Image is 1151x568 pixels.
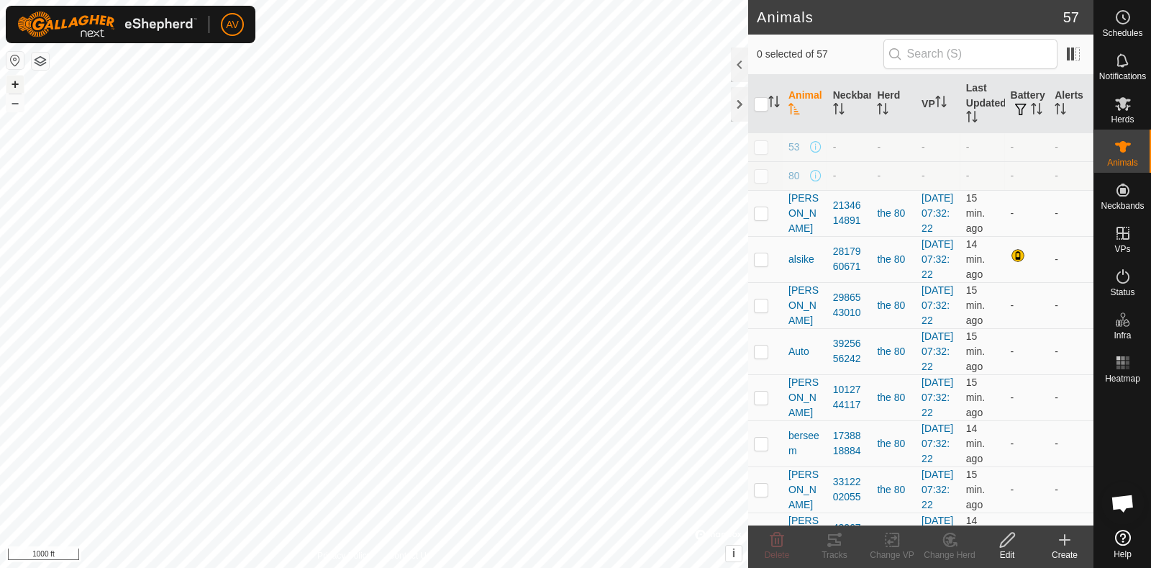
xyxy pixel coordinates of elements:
div: the 80 [877,298,910,313]
th: Alerts [1049,75,1093,133]
th: VP [916,75,960,133]
span: Oct 2, 2025, 7:07 AM [966,192,985,234]
button: i [726,546,742,562]
button: + [6,76,24,93]
span: Help [1114,550,1132,559]
span: Oct 2, 2025, 7:08 AM [966,238,985,280]
div: Change VP [863,549,921,562]
div: Edit [978,549,1036,562]
span: - [966,141,970,153]
h2: Animals [757,9,1063,26]
p-sorticon: Activate to sort [833,105,845,117]
div: Tracks [806,549,863,562]
div: Open chat [1101,482,1145,525]
div: 1012744117 [833,382,866,413]
a: [DATE] 07:32:22 [922,284,953,326]
td: - [1005,420,1050,466]
span: Oct 2, 2025, 7:07 AM [966,377,985,418]
span: Oct 2, 2025, 7:07 AM [966,469,985,510]
a: [DATE] 07:32:22 [922,330,953,372]
span: [PERSON_NAME] [788,283,822,328]
th: Last Updated [960,75,1005,133]
span: Oct 2, 2025, 7:08 AM [966,330,985,372]
div: 2134614891 [833,198,866,228]
td: - [1049,190,1093,236]
div: - [833,168,866,184]
span: [PERSON_NAME] [788,191,822,236]
span: alsike [788,252,814,267]
div: 4206704896 [833,520,866,551]
span: 57 [1063,6,1079,28]
a: [DATE] 07:32:22 [922,515,953,556]
span: [PERSON_NAME] [788,467,822,513]
span: Neckbands [1101,202,1144,210]
td: - [1049,513,1093,559]
input: Search (S) [883,39,1057,69]
button: – [6,94,24,112]
span: 53 [788,140,800,155]
span: [PERSON_NAME] [788,513,822,559]
span: Animals [1107,158,1138,167]
p-sorticon: Activate to sort [966,113,978,125]
span: Delete [765,550,790,560]
td: - [1049,132,1093,161]
span: Status [1110,288,1134,297]
td: - [1005,328,1050,374]
span: VPs [1114,245,1130,253]
img: Gallagher Logo [17,12,197,37]
td: - [1049,374,1093,420]
span: berseem [788,428,822,459]
div: - [877,168,910,184]
a: [DATE] 07:32:22 [922,377,953,418]
td: - [1005,132,1050,161]
th: Neckband [827,75,872,133]
td: - [1005,513,1050,559]
span: Schedules [1102,29,1142,37]
td: - [1005,282,1050,328]
span: AV [226,17,239,32]
span: Auto [788,344,809,359]
th: Herd [871,75,916,133]
td: - [1049,236,1093,282]
span: Herds [1111,115,1134,124]
a: [DATE] 07:32:22 [922,469,953,510]
div: 2986543010 [833,290,866,320]
th: Animal [783,75,827,133]
a: [DATE] 07:32:22 [922,238,953,280]
div: Create [1036,549,1093,562]
p-sorticon: Activate to sort [788,105,800,117]
a: Help [1094,524,1151,564]
p-sorticon: Activate to sort [1055,105,1066,117]
div: Change Herd [921,549,978,562]
div: 2817960671 [833,244,866,274]
span: [PERSON_NAME] [788,375,822,420]
app-display-virtual-paddock-transition: - [922,170,925,181]
td: - [1049,420,1093,466]
div: - [877,140,910,155]
td: - [1049,466,1093,513]
td: - [1049,328,1093,374]
p-sorticon: Activate to sort [877,105,888,117]
span: Oct 2, 2025, 7:08 AM [966,284,985,326]
a: [DATE] 07:32:22 [922,423,953,464]
div: the 80 [877,344,910,359]
td: - [1005,466,1050,513]
td: - [1005,190,1050,236]
div: the 80 [877,206,910,221]
a: Contact Us [388,549,431,562]
span: Oct 2, 2025, 7:08 AM [966,423,985,464]
a: Privacy Policy [317,549,371,562]
td: - [1005,374,1050,420]
td: - [1049,282,1093,328]
app-display-virtual-paddock-transition: - [922,141,925,153]
p-sorticon: Activate to sort [935,98,947,109]
td: - [1049,161,1093,190]
a: [DATE] 07:32:22 [922,192,953,234]
span: Heatmap [1105,374,1140,383]
span: Notifications [1099,72,1146,81]
button: Reset Map [6,52,24,69]
div: the 80 [877,482,910,497]
div: 1738818884 [833,428,866,459]
span: Oct 2, 2025, 7:08 AM [966,515,985,556]
td: - [1005,161,1050,190]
